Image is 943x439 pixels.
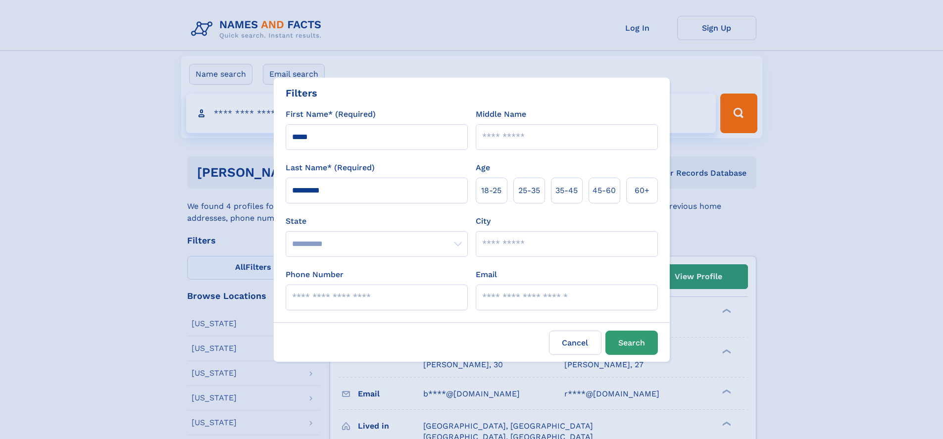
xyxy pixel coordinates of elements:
[476,108,526,120] label: Middle Name
[605,331,658,355] button: Search
[476,269,497,281] label: Email
[286,215,468,227] label: State
[286,269,344,281] label: Phone Number
[286,86,317,100] div: Filters
[476,215,491,227] label: City
[635,185,649,196] span: 60+
[476,162,490,174] label: Age
[481,185,501,196] span: 18‑25
[286,108,376,120] label: First Name* (Required)
[286,162,375,174] label: Last Name* (Required)
[593,185,616,196] span: 45‑60
[518,185,540,196] span: 25‑35
[549,331,601,355] label: Cancel
[555,185,578,196] span: 35‑45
